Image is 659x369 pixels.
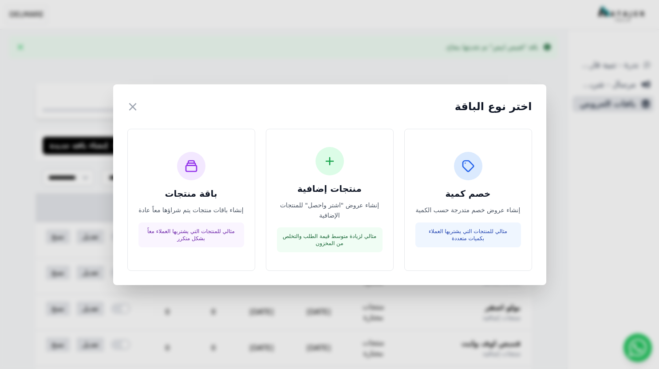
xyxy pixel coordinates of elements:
h3: منتجات إضافية [277,183,383,195]
button: × [127,99,138,115]
p: مثالي لزيادة متوسط قيمة الطلب والتخلص من المخزون [282,233,377,247]
p: إنشاء عروض خصم متدرجة حسب الكمية [415,205,521,215]
p: إنشاء باقات منتجات يتم شراؤها معاً عادة [138,205,244,215]
p: مثالي للمنتجات التي يشتريها العملاء بكميات متعددة [421,228,516,242]
p: إنشاء عروض "اشتر واحصل" للمنتجات الإضافية [277,200,383,221]
h3: باقة منتجات [138,187,244,200]
h3: خصم كمية [415,187,521,200]
h2: اختر نوع الباقة [455,99,532,114]
p: مثالي للمنتجات التي يشتريها العملاء معاً بشكل متكرر [144,228,239,242]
